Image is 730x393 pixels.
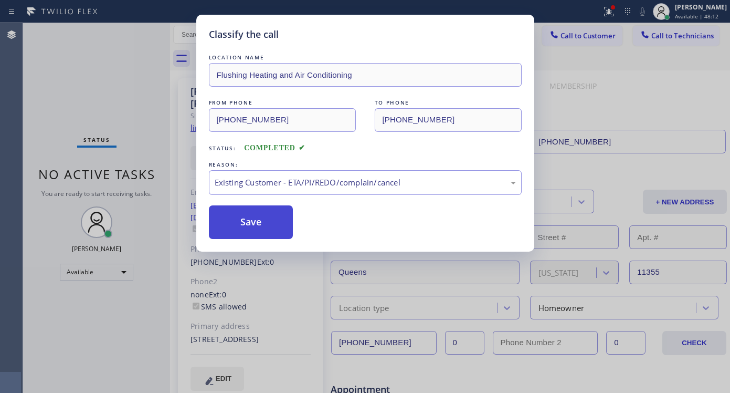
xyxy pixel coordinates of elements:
span: COMPLETED [244,144,305,152]
input: To phone [375,108,522,132]
div: LOCATION NAME [209,52,522,63]
span: Status: [209,144,236,152]
input: From phone [209,108,356,132]
div: Existing Customer - ETA/PI/REDO/complain/cancel [215,177,516,189]
div: REASON: [209,159,522,170]
button: Save [209,205,293,239]
div: FROM PHONE [209,97,356,108]
h5: Classify the call [209,27,279,42]
div: TO PHONE [375,97,522,108]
